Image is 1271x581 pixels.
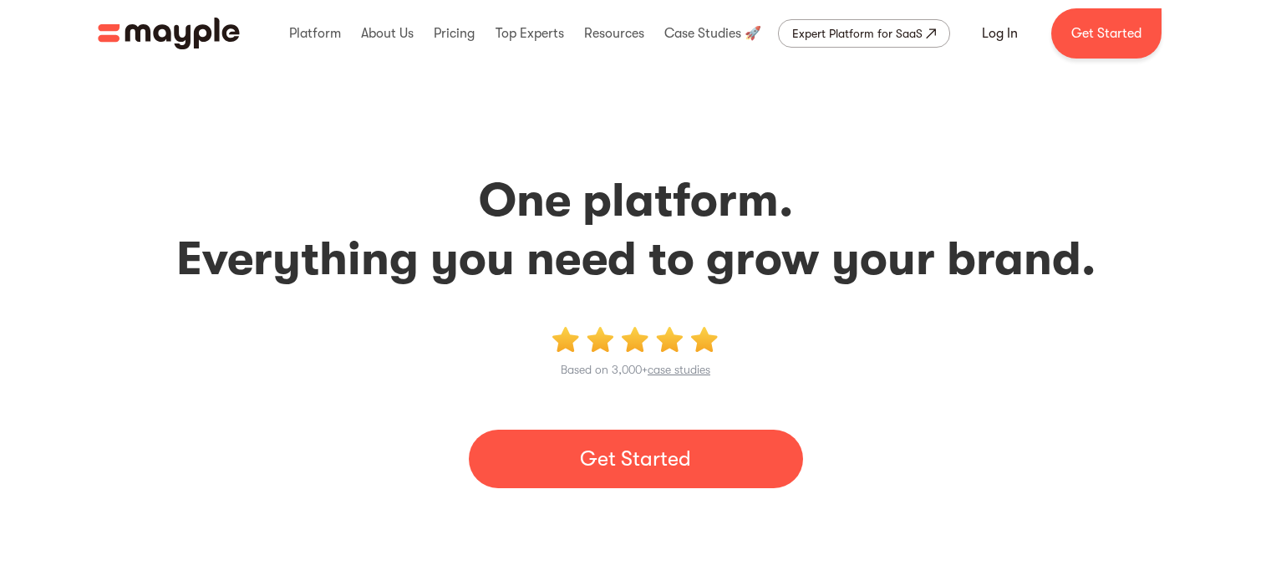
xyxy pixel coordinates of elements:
a: case studies [648,363,710,376]
div: Resources [580,7,648,60]
a: Expert Platform for SaaS [778,19,950,48]
h2: One platform. Everything you need to grow your brand. [76,171,1196,288]
div: Expert Platform for SaaS [792,23,923,43]
div: Top Experts [491,7,568,60]
div: About Us [357,7,418,60]
div: Pricing [430,7,479,60]
img: Mayple logo [98,18,240,49]
a: Get Started [1051,8,1162,59]
a: Log In [962,13,1038,54]
p: Based on 3,000+ [561,359,710,380]
div: Platform [285,7,345,60]
a: home [98,18,240,49]
a: Get Started [469,430,803,488]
